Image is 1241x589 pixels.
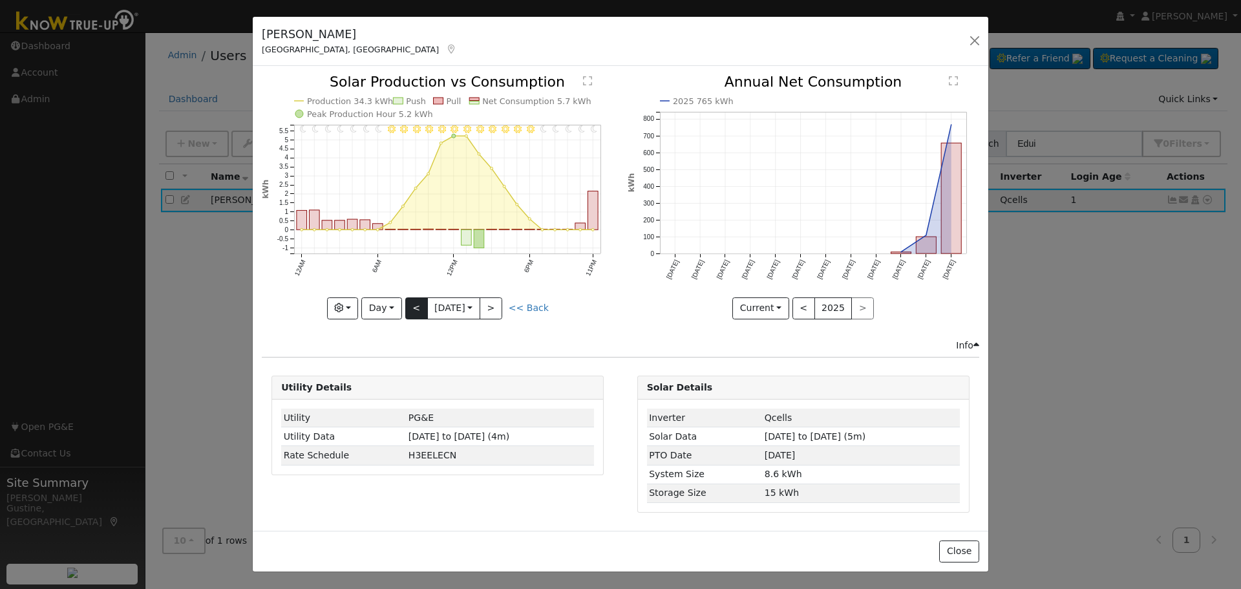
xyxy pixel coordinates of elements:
rect: onclick="" [347,220,357,230]
circle: onclick="" [554,229,557,231]
circle: onclick="" [339,229,341,231]
span: 15 kWh [765,487,799,498]
text: kWh [261,180,270,199]
button: 2025 [814,297,853,319]
text: 2 [285,191,289,198]
rect: onclick="" [360,220,370,230]
rect: onclick="" [410,230,421,230]
text: Solar Production vs Consumption [330,74,565,90]
text: 5.5 [279,127,288,134]
i: 4PM - Clear [502,125,509,133]
span: [GEOGRAPHIC_DATA], [GEOGRAPHIC_DATA] [262,45,439,54]
text: [DATE] [816,259,831,280]
rect: onclick="" [436,230,447,230]
circle: onclick="" [313,229,315,231]
text: 0 [285,226,289,233]
circle: onclick="" [924,233,929,238]
circle: onclick="" [427,173,430,175]
text: Net Consumption 5.7 kWh [483,96,592,106]
text: 2025 765 kWh [673,96,734,106]
text: -0.5 [277,235,289,242]
text: [DATE] [866,259,881,280]
text: [DATE] [790,259,805,280]
text:  [949,76,958,86]
button: < [405,297,428,319]
td: Utility Data [281,427,406,446]
rect: onclick="" [373,224,383,230]
circle: onclick="" [440,142,442,145]
i: 11PM - Clear [591,125,598,133]
text: 2.5 [279,182,288,189]
i: 1PM - Clear [463,125,471,133]
circle: onclick="" [452,134,456,138]
circle: onclick="" [465,135,468,138]
rect: onclick="" [550,230,560,230]
rect: onclick="" [398,230,408,230]
circle: onclick="" [592,229,595,231]
circle: onclick="" [579,229,582,231]
circle: onclick="" [503,186,505,188]
text: 600 [643,149,654,156]
span: [DATE] to [DATE] (4m) [408,431,509,442]
div: Info [956,339,979,352]
i: 5PM - Clear [514,125,522,133]
rect: onclick="" [461,230,472,246]
text: 0 [650,250,654,257]
a: << Back [509,303,549,313]
text: [DATE] [740,259,755,280]
text: 5 [285,136,289,144]
rect: onclick="" [916,237,936,254]
circle: onclick="" [402,205,405,208]
rect: onclick="" [385,230,396,230]
circle: onclick="" [414,187,417,190]
text: -1 [282,244,288,252]
i: 11AM - Clear [438,125,446,133]
circle: onclick="" [301,229,303,231]
button: > [480,297,502,319]
rect: onclick="" [423,230,434,230]
text: 12PM [445,259,459,277]
i: 8PM - Clear [553,125,560,133]
rect: onclick="" [310,210,320,230]
text: [DATE] [690,259,705,280]
rect: onclick="" [449,230,459,230]
i: 9AM - Clear [413,125,421,133]
text: Push [407,96,427,106]
text: 300 [643,200,654,207]
circle: onclick="" [898,250,904,255]
strong: Solar Details [647,382,712,392]
span: Q [408,450,456,460]
text: Annual Net Consumption [724,74,902,90]
i: 7PM - Clear [540,125,547,133]
circle: onclick="" [949,122,954,127]
text: [DATE] [916,259,931,280]
circle: onclick="" [491,167,493,170]
rect: onclick="" [941,144,961,254]
text:  [583,76,592,86]
circle: onclick="" [478,153,480,156]
text: 200 [643,217,654,224]
circle: onclick="" [376,229,379,231]
circle: onclick="" [326,229,328,231]
text: Peak Production Hour 5.2 kWh [307,109,433,119]
text: 6AM [371,259,383,273]
text: 100 [643,233,654,241]
text: 3.5 [279,164,288,171]
rect: onclick="" [322,220,332,230]
text: [DATE] [665,259,680,280]
rect: onclick="" [474,230,484,248]
i: 7AM - Clear [388,125,396,133]
rect: onclick="" [474,230,484,230]
rect: onclick="" [525,230,535,230]
span: ID: 16916832, authorized: 06/02/25 [408,412,434,423]
circle: onclick="" [541,229,544,231]
i: 4AM - Clear [350,125,357,133]
circle: onclick="" [566,229,569,231]
span: ID: 1324, authorized: 06/02/25 [765,412,792,423]
i: 1AM - Clear [312,125,319,133]
button: Day [361,297,401,319]
text: 800 [643,116,654,123]
button: Close [939,541,979,562]
circle: onclick="" [516,204,518,206]
i: 10AM - Clear [426,125,434,133]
